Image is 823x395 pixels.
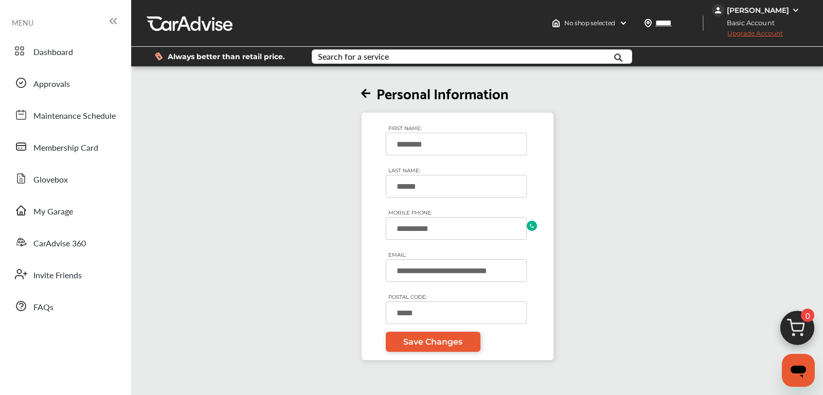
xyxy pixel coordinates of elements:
[33,205,73,219] span: My Garage
[33,237,86,250] span: CarAdvise 360
[386,291,430,303] span: POSTAL CODE:
[712,4,724,16] img: jVpblrzwTbfkPYzPPzSLxeg0AAAAASUVORK5CYII=
[386,165,423,176] span: LAST NAME:
[318,52,389,61] div: Search for a service
[33,78,70,91] span: Approvals
[564,19,615,27] span: No shop selected
[386,217,527,240] input: MOBILE PHONE:
[386,122,424,134] span: FIRST NAME:
[9,293,121,319] a: FAQs
[33,141,98,155] span: Membership Card
[9,101,121,128] a: Maintenance Schedule
[712,29,783,42] span: Upgrade Account
[386,207,435,219] span: MOBILE PHONE:
[801,309,814,322] span: 0
[386,175,527,197] input: LAST NAME:
[386,249,409,261] span: EMAIL:
[644,19,652,27] img: location_vector.a44bc228.svg
[33,269,82,282] span: Invite Friends
[703,15,704,31] img: header-divider.bc55588e.svg
[713,17,782,28] span: Basic Account
[361,84,554,102] h2: Personal Information
[386,133,527,155] input: FIRST NAME:
[619,19,628,27] img: header-down-arrow.9dd2ce7d.svg
[33,110,116,123] span: Maintenance Schedule
[9,38,121,64] a: Dashboard
[773,306,822,355] img: cart_icon.3d0951e8.svg
[386,301,527,324] input: POSTAL CODE:
[727,6,789,15] div: [PERSON_NAME]
[792,6,800,14] img: WGsFRI8htEPBVLJbROoPRyZpYNWhNONpIPPETTm6eUC0GeLEiAAAAAElFTkSuQmCC
[12,19,33,27] span: MENU
[9,229,121,256] a: CarAdvise 360
[403,337,462,347] span: Save Changes
[386,332,480,352] a: Save Changes
[9,133,121,160] a: Membership Card
[9,197,121,224] a: My Garage
[9,261,121,288] a: Invite Friends
[33,301,53,314] span: FAQs
[782,354,815,387] iframe: Button to launch messaging window
[168,53,285,60] span: Always better than retail price.
[9,165,121,192] a: Glovebox
[386,259,527,282] input: EMAIL:
[552,19,560,27] img: header-home-logo.8d720a4f.svg
[9,69,121,96] a: Approvals
[33,173,68,187] span: Glovebox
[155,52,163,61] img: dollor_label_vector.a70140d1.svg
[33,46,73,59] span: Dashboard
